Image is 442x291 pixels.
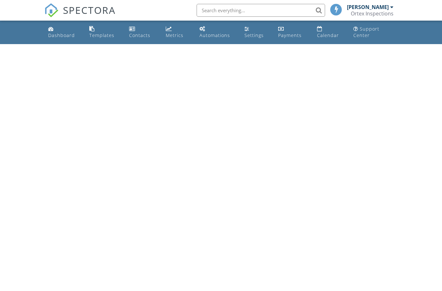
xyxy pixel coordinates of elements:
a: Templates [87,23,121,42]
div: [PERSON_NAME] [347,4,389,10]
div: Templates [89,32,114,38]
div: Support Center [353,26,379,38]
img: The Best Home Inspection Software - Spectora [44,3,58,17]
div: Payments [278,32,302,38]
a: Support Center [351,23,396,42]
div: Ortex Inspections [351,10,393,17]
a: Calendar [314,23,346,42]
div: Settings [244,32,264,38]
a: Automations (Basic) [197,23,237,42]
div: Automations [199,32,230,38]
div: Calendar [317,32,339,38]
a: Metrics [163,23,191,42]
a: Contacts [127,23,158,42]
div: Metrics [166,32,183,38]
a: Payments [276,23,309,42]
div: Dashboard [48,32,75,38]
span: SPECTORA [63,3,116,17]
a: SPECTORA [44,9,116,22]
div: Contacts [129,32,150,38]
input: Search everything... [197,4,325,17]
a: Settings [242,23,270,42]
a: Dashboard [46,23,82,42]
